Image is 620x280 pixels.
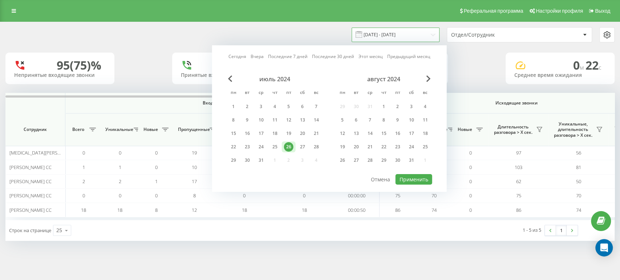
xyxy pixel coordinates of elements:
div: чт 18 июля 2024 г. [268,128,282,139]
span: 70 [576,192,581,199]
abbr: среда [365,88,376,99]
div: 24 [256,142,266,152]
span: Новые [142,127,160,132]
a: Предыдущий месяц [387,53,430,60]
span: Уникальные [105,127,131,132]
span: 0 [155,149,158,156]
abbr: суббота [406,88,417,99]
div: 29 [379,156,389,165]
span: 10 [192,164,197,170]
div: чт 15 авг. 2024 г. [377,128,391,139]
div: 19 [284,129,293,138]
span: 0 [469,207,472,213]
span: 0 [469,164,472,170]
div: 2 [243,102,252,111]
div: вс 21 июля 2024 г. [309,128,323,139]
div: 1 [379,102,389,111]
div: пт 2 авг. 2024 г. [391,101,405,112]
span: [PERSON_NAME] CC [9,164,52,170]
div: вт 6 авг. 2024 г. [349,115,363,125]
div: Непринятые входящие звонки [14,72,106,78]
span: 0 [573,57,585,73]
div: пт 23 авг. 2024 г. [391,141,405,152]
div: сб 24 авг. 2024 г. [405,141,418,152]
span: Длительность разговора > Х сек. [492,124,534,135]
div: вт 9 июля 2024 г. [240,115,254,125]
div: 10 [256,115,266,125]
div: 11 [270,115,280,125]
div: 18 [421,129,430,138]
abbr: вторник [351,88,362,99]
div: пн 29 июля 2024 г. [227,155,240,166]
div: 6 [298,102,307,111]
span: 1 [82,164,85,170]
span: Сотрудник [12,127,59,132]
div: 9 [393,115,402,125]
div: 13 [298,115,307,125]
span: Previous Month [228,75,232,82]
div: 17 [407,129,416,138]
div: 31 [407,156,416,165]
div: пн 5 авг. 2024 г. [336,115,349,125]
span: Новые [456,127,474,132]
span: Next Month [426,75,431,82]
div: 95 (75)% [57,58,101,72]
span: 0 [155,192,158,199]
div: чт 22 авг. 2024 г. [377,141,391,152]
div: вт 13 авг. 2024 г. [349,128,363,139]
div: ср 28 авг. 2024 г. [363,155,377,166]
div: 12 [284,115,293,125]
div: 16 [393,129,402,138]
div: 21 [312,129,321,138]
div: вт 23 июля 2024 г. [240,141,254,152]
div: вс 28 июля 2024 г. [309,141,323,152]
div: сб 10 авг. 2024 г. [405,115,418,125]
div: чт 29 авг. 2024 г. [377,155,391,166]
span: [PERSON_NAME] CC [9,192,52,199]
div: 26 [284,142,293,152]
abbr: пятница [392,88,403,99]
div: 1 [229,102,238,111]
span: 18 [242,207,247,213]
span: 1 [119,164,121,170]
span: 8 [193,192,196,199]
div: сб 20 июля 2024 г. [296,128,309,139]
div: пт 30 авг. 2024 г. [391,155,405,166]
span: 103 [515,164,522,170]
div: вт 2 июля 2024 г. [240,101,254,112]
span: 17 [192,178,197,185]
div: пт 9 авг. 2024 г. [391,115,405,125]
div: сб 31 авг. 2024 г. [405,155,418,166]
div: 18 [270,129,280,138]
span: 8 [155,207,158,213]
span: c [599,63,601,71]
span: 1 [155,178,158,185]
div: пн 15 июля 2024 г. [227,128,240,139]
div: ср 21 авг. 2024 г. [363,141,377,152]
div: 5 [284,102,293,111]
div: 14 [365,129,375,138]
span: 0 [303,192,305,199]
div: 28 [312,142,321,152]
div: 10 [407,115,416,125]
div: 7 [312,102,321,111]
span: 56 [576,149,581,156]
div: вт 16 июля 2024 г. [240,128,254,139]
div: чт 8 авг. 2024 г. [377,115,391,125]
div: ср 3 июля 2024 г. [254,101,268,112]
div: 17 [256,129,266,138]
div: сб 13 июля 2024 г. [296,115,309,125]
span: Уникальные, длительность разговора > Х сек. [552,121,594,138]
abbr: вторник [242,88,253,99]
div: ср 17 июля 2024 г. [254,128,268,139]
abbr: понедельник [337,88,348,99]
div: 6 [352,115,361,125]
span: 0 [469,192,472,199]
abbr: суббота [297,88,308,99]
div: пн 12 авг. 2024 г. [336,128,349,139]
div: пт 16 авг. 2024 г. [391,128,405,139]
div: 15 [229,129,238,138]
div: вс 25 авг. 2024 г. [418,141,432,152]
span: Строк на странице [9,227,51,234]
div: пт 19 июля 2024 г. [282,128,296,139]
